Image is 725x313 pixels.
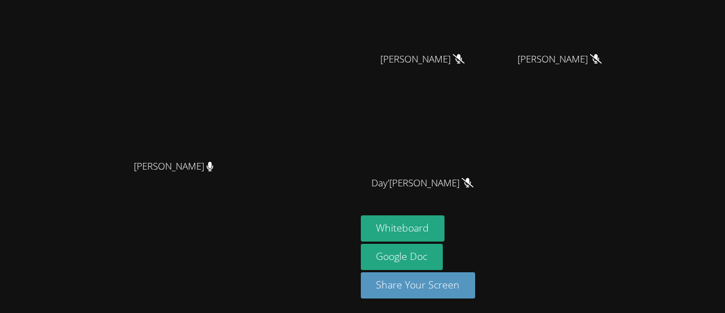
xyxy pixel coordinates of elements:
span: [PERSON_NAME] [134,158,214,175]
button: Whiteboard [361,215,445,242]
a: Google Doc [361,244,443,270]
span: [PERSON_NAME] [380,51,465,68]
span: [PERSON_NAME] [518,51,602,68]
button: Share Your Screen [361,272,476,298]
span: Day'[PERSON_NAME] [371,175,473,191]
